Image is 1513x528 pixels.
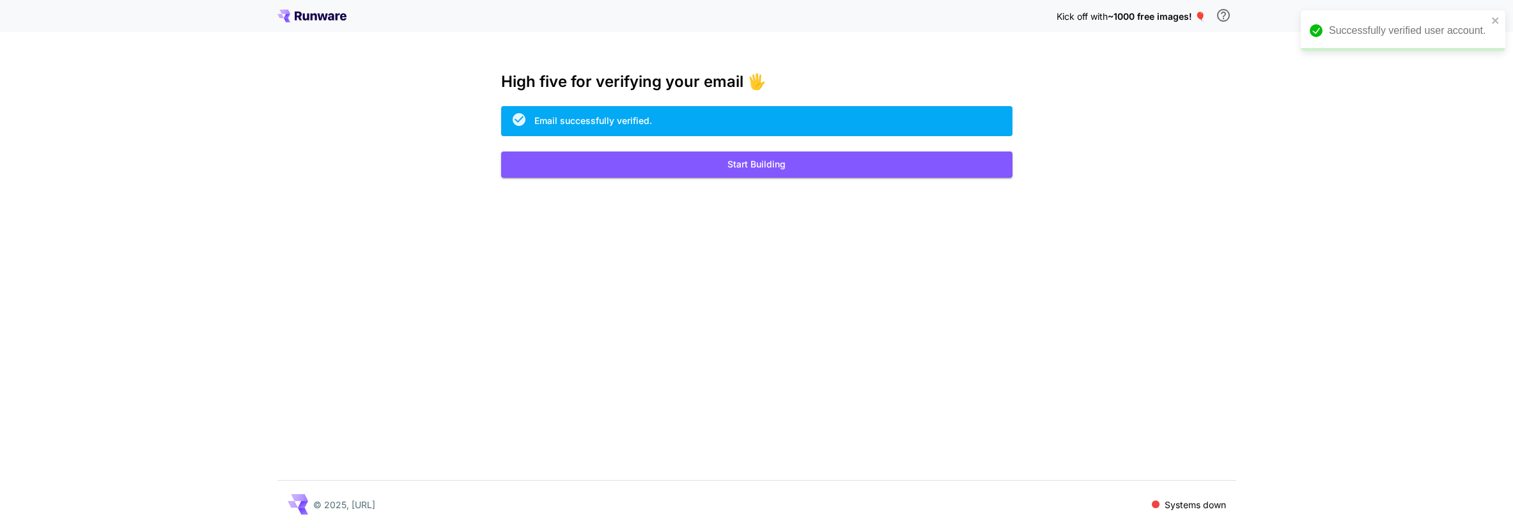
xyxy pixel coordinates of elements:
[1057,11,1108,22] span: Kick off with
[1329,23,1487,38] div: Successfully verified user account.
[501,151,1013,178] button: Start Building
[1491,15,1500,26] button: close
[1108,11,1206,22] span: ~1000 free images! 🎈
[1165,498,1226,511] p: Systems down
[313,498,375,511] p: © 2025, [URL]
[534,114,652,127] div: Email successfully verified.
[501,73,1013,91] h3: High five for verifying your email 🖐️
[1211,3,1236,28] button: In order to qualify for free credit, you need to sign up with a business email address and click ...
